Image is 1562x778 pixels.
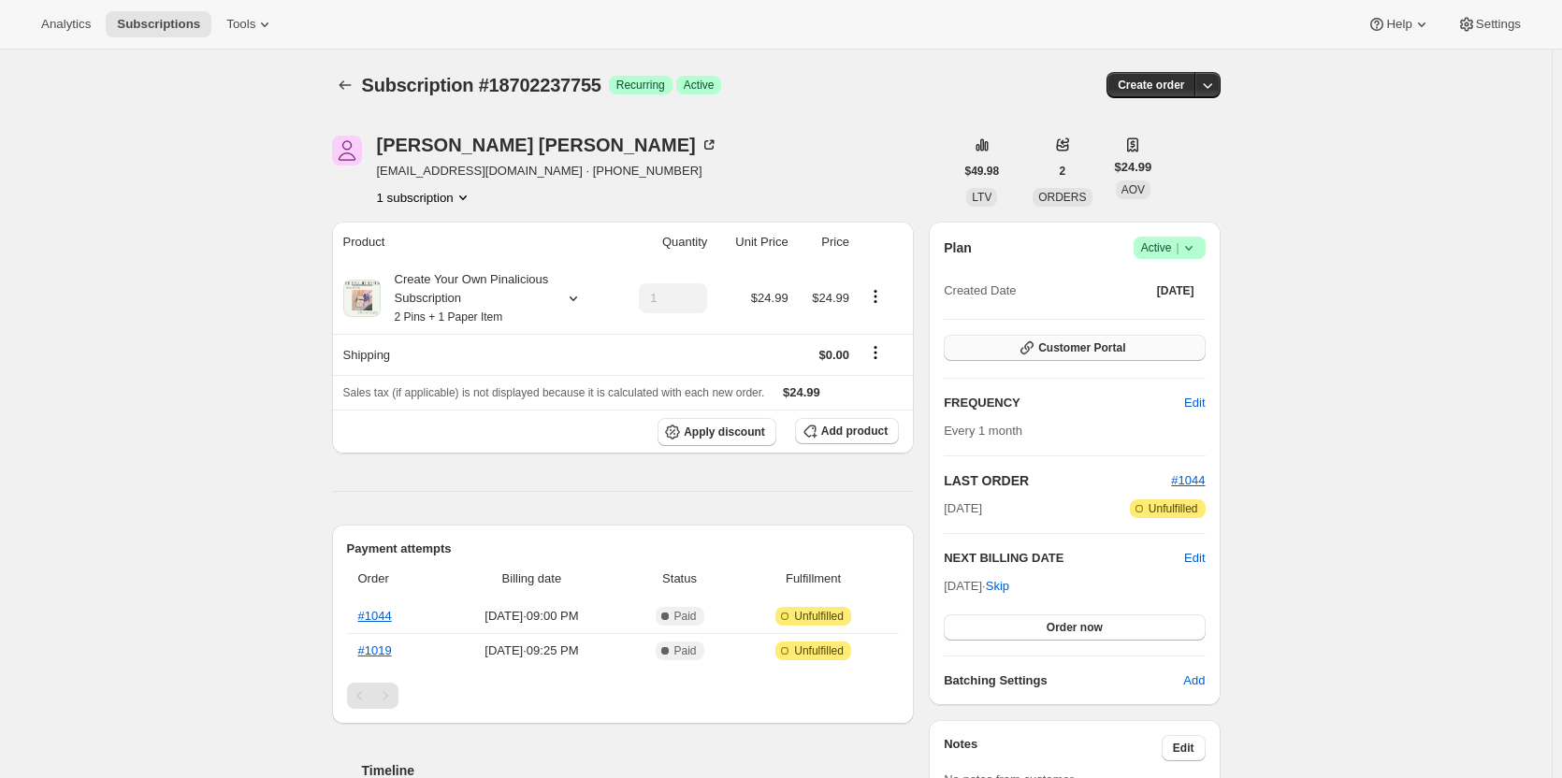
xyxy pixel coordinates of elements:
span: $0.00 [818,348,849,362]
nav: Pagination [347,683,900,709]
span: Settings [1476,17,1521,32]
button: Edit [1162,735,1206,761]
span: Amanda Loy [332,136,362,166]
button: Settings [1446,11,1532,37]
button: Apply discount [658,418,776,446]
h2: LAST ORDER [944,471,1171,490]
span: Paid [674,609,697,624]
span: $49.98 [965,164,1000,179]
span: Help [1386,17,1411,32]
th: Unit Price [713,222,793,263]
button: Customer Portal [944,335,1205,361]
h2: FREQUENCY [944,394,1184,412]
span: $24.99 [1115,158,1152,177]
h6: Batching Settings [944,671,1183,690]
span: Unfulfilled [794,643,844,658]
span: 2 [1060,164,1066,179]
span: Edit [1184,394,1205,412]
span: [DATE] [1157,283,1194,298]
button: Subscriptions [332,72,358,98]
button: 2 [1049,158,1077,184]
span: $24.99 [812,291,849,305]
span: Fulfillment [739,569,888,588]
span: Status [631,569,728,588]
button: Product actions [861,286,890,307]
a: #1019 [358,643,392,657]
button: Add [1172,666,1216,696]
span: Order now [1047,620,1103,635]
button: Tools [215,11,285,37]
button: Skip [975,571,1020,601]
span: Recurring [616,78,665,93]
span: Sales tax (if applicable) is not displayed because it is calculated with each new order. [343,386,765,399]
span: LTV [972,191,991,204]
span: Billing date [443,569,620,588]
div: [PERSON_NAME] [PERSON_NAME] [377,136,718,154]
span: [EMAIL_ADDRESS][DOMAIN_NAME] · [PHONE_NUMBER] [377,162,718,180]
span: Unfulfilled [1149,501,1198,516]
span: ORDERS [1038,191,1086,204]
button: Order now [944,614,1205,641]
button: $49.98 [954,158,1011,184]
h2: Plan [944,238,972,257]
th: Product [332,222,614,263]
span: [DATE] · 09:25 PM [443,641,620,660]
span: Created Date [944,281,1016,300]
h2: Payment attempts [347,540,900,558]
span: Add [1183,671,1205,690]
span: AOV [1121,183,1145,196]
div: Create Your Own Pinalicious Subscription [381,270,549,326]
span: $24.99 [783,385,820,399]
h2: NEXT BILLING DATE [944,549,1184,568]
button: Edit [1184,549,1205,568]
span: Active [684,78,715,93]
button: Subscriptions [106,11,211,37]
small: 2 Pins + 1 Paper Item [395,310,503,324]
span: Active [1141,238,1198,257]
span: [DATE] · 09:00 PM [443,607,620,626]
button: Help [1356,11,1441,37]
span: Analytics [41,17,91,32]
th: Order [347,558,438,599]
img: product img [343,280,381,317]
span: Subscriptions [117,17,200,32]
button: [DATE] [1146,278,1206,304]
h3: Notes [944,735,1162,761]
span: Edit [1173,741,1194,756]
button: Create order [1106,72,1195,98]
span: Create order [1118,78,1184,93]
span: [DATE] [944,499,982,518]
th: Quantity [613,222,713,263]
span: $24.99 [751,291,788,305]
th: Price [794,222,855,263]
span: Every 1 month [944,424,1022,438]
span: Skip [986,577,1009,596]
button: #1044 [1171,471,1205,490]
span: Unfulfilled [794,609,844,624]
span: Customer Portal [1038,340,1125,355]
span: Subscription #18702237755 [362,75,601,95]
button: Analytics [30,11,102,37]
span: | [1176,240,1179,255]
button: Add product [795,418,899,444]
button: Edit [1173,388,1216,418]
a: #1044 [358,609,392,623]
span: [DATE] · [944,579,1009,593]
a: #1044 [1171,473,1205,487]
span: Paid [674,643,697,658]
span: Tools [226,17,255,32]
button: Product actions [377,188,472,207]
span: Add product [821,424,888,439]
th: Shipping [332,334,614,375]
button: Shipping actions [861,342,890,363]
span: Apply discount [684,425,765,439]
